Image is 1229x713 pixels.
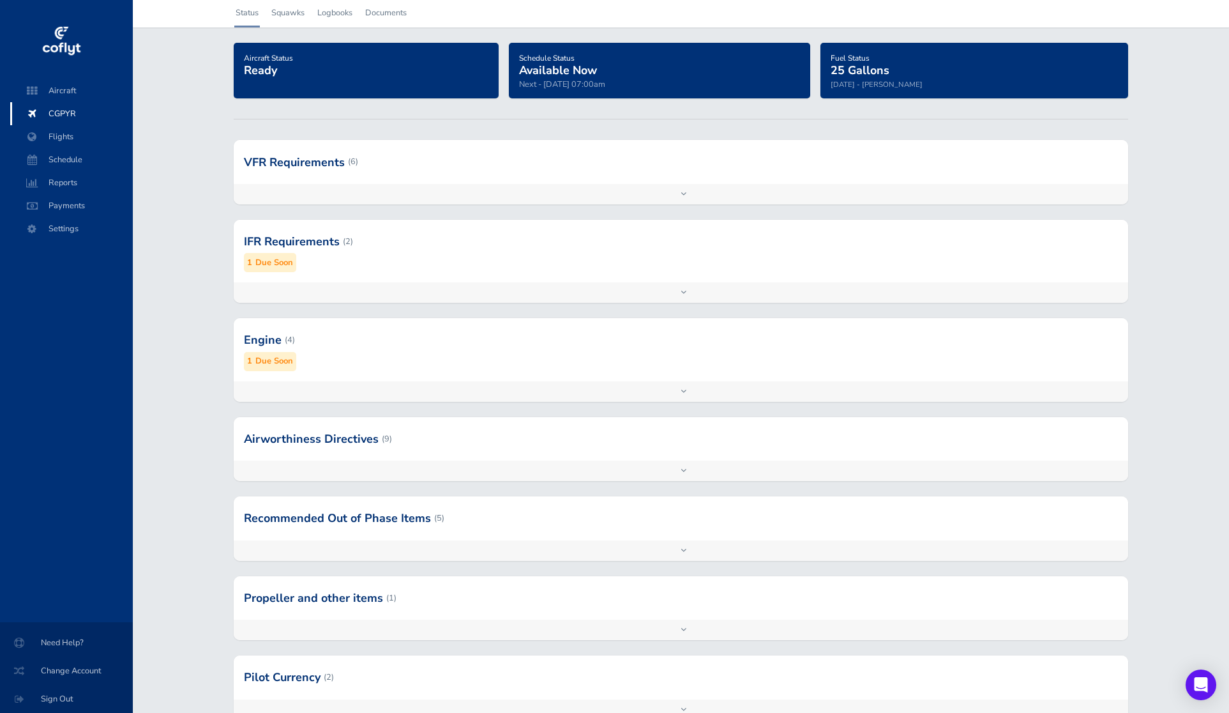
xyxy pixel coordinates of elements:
span: Fuel Status [831,53,870,63]
span: Reports [23,171,120,194]
div: Open Intercom Messenger [1186,670,1216,700]
a: Schedule StatusAvailable Now [519,49,597,79]
small: [DATE] - [PERSON_NAME] [831,79,923,89]
span: Settings [23,217,120,240]
span: Aircraft Status [244,53,293,63]
span: 25 Gallons [831,63,889,78]
span: Need Help? [15,631,117,654]
span: CGPYR [23,102,120,125]
span: Ready [244,63,277,78]
span: Flights [23,125,120,148]
span: Aircraft [23,79,120,102]
span: Next - [DATE] 07:00am [519,79,605,90]
small: Due Soon [255,256,293,270]
span: Schedule Status [519,53,575,63]
span: Change Account [15,659,117,682]
span: Schedule [23,148,120,171]
span: Payments [23,194,120,217]
span: Available Now [519,63,597,78]
img: coflyt logo [40,22,82,61]
small: Due Soon [255,355,293,368]
span: Sign Out [15,687,117,710]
